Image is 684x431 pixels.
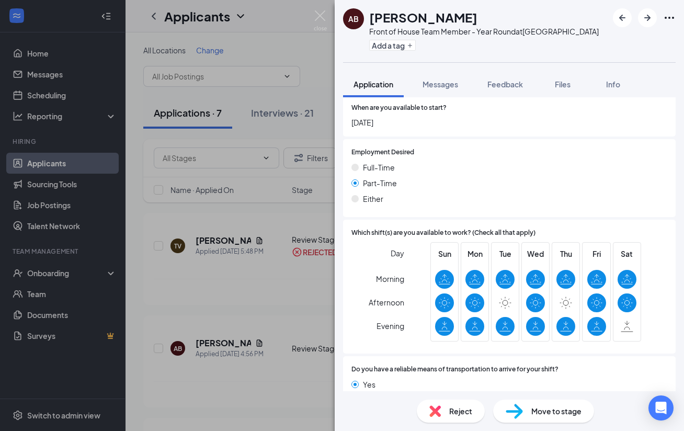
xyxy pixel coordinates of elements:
[606,80,620,89] span: Info
[449,405,472,417] span: Reject
[354,80,393,89] span: Application
[407,42,413,49] svg: Plus
[351,365,558,375] span: Do you have a reliable means of transportation to arrive for your shift?
[369,26,599,37] div: Front of House Team Member - Year Round at [GEOGRAPHIC_DATA]
[351,117,667,128] span: [DATE]
[556,248,575,259] span: Thu
[555,80,571,89] span: Files
[363,193,383,205] span: Either
[363,162,395,173] span: Full-Time
[391,247,404,259] span: Day
[648,395,674,421] div: Open Intercom Messenger
[369,40,416,51] button: PlusAdd a tag
[616,12,629,24] svg: ArrowLeftNew
[526,248,545,259] span: Wed
[663,12,676,24] svg: Ellipses
[531,405,582,417] span: Move to stage
[377,316,404,335] span: Evening
[351,228,535,238] span: Which shift(s) are you available to work? (Check all that apply)
[363,379,375,390] span: Yes
[641,12,654,24] svg: ArrowRight
[487,80,523,89] span: Feedback
[351,148,414,157] span: Employment Desired
[618,248,636,259] span: Sat
[348,14,359,24] div: AB
[369,293,404,312] span: Afternoon
[638,8,657,27] button: ArrowRight
[351,103,447,113] span: When are you available to start?
[496,248,515,259] span: Tue
[376,269,404,288] span: Morning
[369,8,477,26] h1: [PERSON_NAME]
[435,248,454,259] span: Sun
[613,8,632,27] button: ArrowLeftNew
[587,248,606,259] span: Fri
[363,177,397,189] span: Part-Time
[423,80,458,89] span: Messages
[465,248,484,259] span: Mon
